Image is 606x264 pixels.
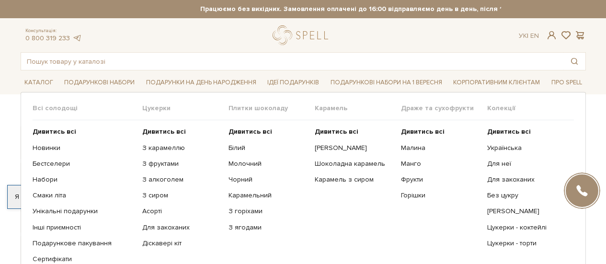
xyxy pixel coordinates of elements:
[8,193,267,201] div: Я дозволяю [DOMAIN_NAME] використовувати
[142,127,186,136] b: Дивитись всі
[60,75,138,90] span: Подарункові набори
[142,223,221,232] a: Для закоханих
[25,28,82,34] span: Консультація:
[33,223,135,232] a: Інші приємності
[229,223,308,232] a: З ягодами
[401,127,445,136] b: Дивитись всі
[487,127,566,136] a: Дивитись всі
[401,160,480,168] a: Манго
[25,34,70,42] a: 0 800 319 233
[548,75,586,90] span: Про Spell
[487,127,531,136] b: Дивитись всі
[401,175,480,184] a: Фрукти
[142,175,221,184] a: З алкоголем
[33,239,135,248] a: Подарункове пакування
[33,127,76,136] b: Дивитись всі
[142,191,221,200] a: З сиром
[229,104,315,113] span: Плитки шоколаду
[142,104,229,113] span: Цукерки
[33,175,135,184] a: Набори
[315,104,401,113] span: Карамель
[401,191,480,200] a: Горішки
[401,144,480,152] a: Малина
[487,160,566,168] a: Для неї
[315,127,358,136] b: Дивитись всі
[273,25,332,45] a: logo
[487,223,566,232] a: Цукерки - коктейлі
[33,191,135,200] a: Смаки літа
[263,75,323,90] span: Ідеї подарунків
[315,160,394,168] a: Шоколадна карамель
[519,32,539,40] div: Ук
[33,144,135,152] a: Новинки
[33,127,135,136] a: Дивитись всі
[315,127,394,136] a: Дивитись всі
[487,207,566,216] a: [PERSON_NAME]
[315,175,394,184] a: Карамель з сиром
[21,75,57,90] span: Каталог
[229,175,308,184] a: Чорний
[315,144,394,152] a: [PERSON_NAME]
[401,104,487,113] span: Драже та сухофрукти
[142,160,221,168] a: З фруктами
[487,104,573,113] span: Колекції
[142,239,221,248] a: Діскавері кіт
[229,191,308,200] a: Карамельний
[142,144,221,152] a: З карамеллю
[487,239,566,248] a: Цукерки - торти
[449,74,544,91] a: Корпоративним клієнтам
[21,53,563,70] input: Пошук товару у каталозі
[72,34,82,42] a: telegram
[487,175,566,184] a: Для закоханих
[229,144,308,152] a: Білий
[327,74,446,91] a: Подарункові набори на 1 Вересня
[229,127,272,136] b: Дивитись всі
[487,144,566,152] a: Українська
[527,32,528,40] span: |
[401,127,480,136] a: Дивитись всі
[33,160,135,168] a: Бестселери
[142,207,221,216] a: Асорті
[142,75,260,90] span: Подарунки на День народження
[33,104,142,113] span: Всі солодощі
[530,32,539,40] a: En
[33,255,135,264] a: Сертифікати
[229,160,308,168] a: Молочний
[563,53,585,70] button: Пошук товару у каталозі
[142,127,221,136] a: Дивитись всі
[229,127,308,136] a: Дивитись всі
[229,207,308,216] a: З горіхами
[487,191,566,200] a: Без цукру
[33,207,135,216] a: Унікальні подарунки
